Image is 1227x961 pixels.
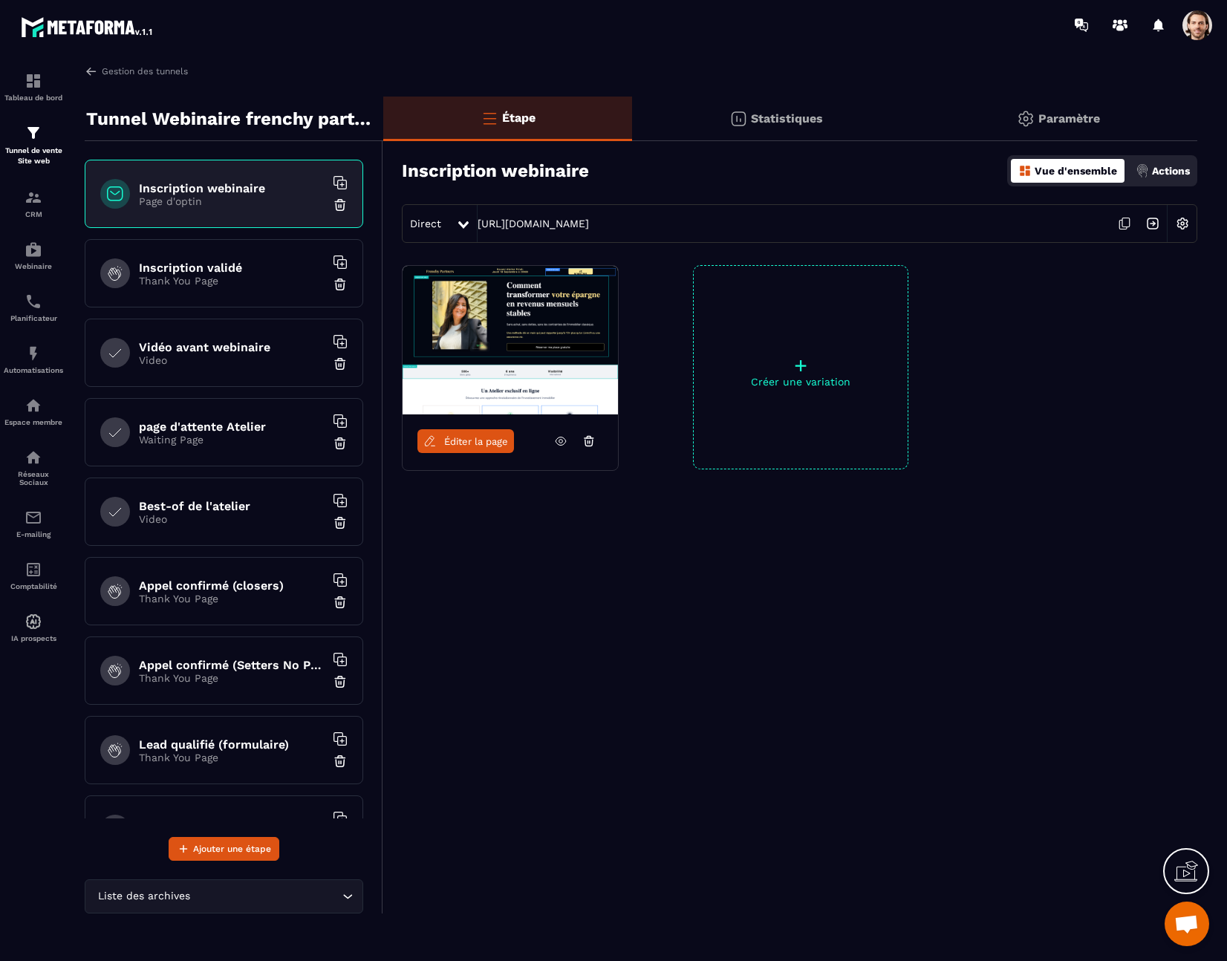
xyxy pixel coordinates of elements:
[333,356,348,371] img: trash
[25,509,42,527] img: email
[85,65,188,78] a: Gestion des tunnels
[139,340,325,354] h6: Vidéo avant webinaire
[193,888,339,905] input: Search for option
[85,879,363,913] div: Search for option
[4,146,63,166] p: Tunnel de vente Site web
[4,366,63,374] p: Automatisations
[139,752,325,763] p: Thank You Page
[417,429,514,453] a: Éditer la page
[139,817,325,831] h6: Lead non qualifié (formulaire No Pixel/tracking)
[25,449,42,466] img: social-network
[751,111,823,126] p: Statistiques
[333,754,348,769] img: trash
[139,195,325,207] p: Page d'optin
[139,579,325,593] h6: Appel confirmé (closers)
[25,345,42,362] img: automations
[4,262,63,270] p: Webinaire
[139,499,325,513] h6: Best-of de l'atelier
[169,837,279,861] button: Ajouter une étape
[403,266,618,414] img: image
[333,198,348,212] img: trash
[94,888,193,905] span: Liste des archives
[139,593,325,605] p: Thank You Page
[694,355,908,376] p: +
[25,561,42,579] img: accountant
[139,672,325,684] p: Thank You Page
[4,229,63,281] a: automationsautomationsWebinaire
[4,418,63,426] p: Espace membre
[4,61,63,113] a: formationformationTableau de bord
[139,261,325,275] h6: Inscription validé
[1152,165,1190,177] p: Actions
[4,550,63,602] a: accountantaccountantComptabilité
[481,109,498,127] img: bars-o.4a397970.svg
[1017,110,1035,128] img: setting-gr.5f69749f.svg
[410,218,441,229] span: Direct
[4,470,63,486] p: Réseaux Sociaux
[4,314,63,322] p: Planificateur
[4,530,63,538] p: E-mailing
[333,595,348,610] img: trash
[333,436,348,451] img: trash
[4,498,63,550] a: emailemailE-mailing
[85,65,98,78] img: arrow
[139,737,325,752] h6: Lead qualifié (formulaire)
[444,436,508,447] span: Éditer la page
[139,420,325,434] h6: page d'attente Atelier
[1168,209,1197,238] img: setting-w.858f3a88.svg
[333,515,348,530] img: trash
[139,434,325,446] p: Waiting Page
[25,241,42,258] img: automations
[4,210,63,218] p: CRM
[402,160,589,181] h3: Inscription webinaire
[4,385,63,437] a: automationsautomationsEspace membre
[25,293,42,310] img: scheduler
[25,124,42,142] img: formation
[139,181,325,195] h6: Inscription webinaire
[4,281,63,333] a: schedulerschedulerPlanificateur
[333,674,348,689] img: trash
[1035,165,1117,177] p: Vue d'ensemble
[478,218,589,229] a: [URL][DOMAIN_NAME]
[4,582,63,590] p: Comptabilité
[139,513,325,525] p: Video
[25,189,42,206] img: formation
[25,72,42,90] img: formation
[25,613,42,631] img: automations
[4,94,63,102] p: Tableau de bord
[1165,902,1209,946] div: Open chat
[1136,164,1149,177] img: actions.d6e523a2.png
[139,275,325,287] p: Thank You Page
[4,437,63,498] a: social-networksocial-networkRéseaux Sociaux
[1038,111,1100,126] p: Paramètre
[139,658,325,672] h6: Appel confirmé (Setters No Pixel/tracking)
[21,13,154,40] img: logo
[502,111,536,125] p: Étape
[4,177,63,229] a: formationformationCRM
[4,113,63,177] a: formationformationTunnel de vente Site web
[4,333,63,385] a: automationsautomationsAutomatisations
[1139,209,1167,238] img: arrow-next.bcc2205e.svg
[86,104,372,134] p: Tunnel Webinaire frenchy partners
[729,110,747,128] img: stats.20deebd0.svg
[25,397,42,414] img: automations
[193,841,271,856] span: Ajouter une étape
[694,376,908,388] p: Créer une variation
[139,354,325,366] p: Video
[333,277,348,292] img: trash
[4,634,63,642] p: IA prospects
[1018,164,1032,177] img: dashboard-orange.40269519.svg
